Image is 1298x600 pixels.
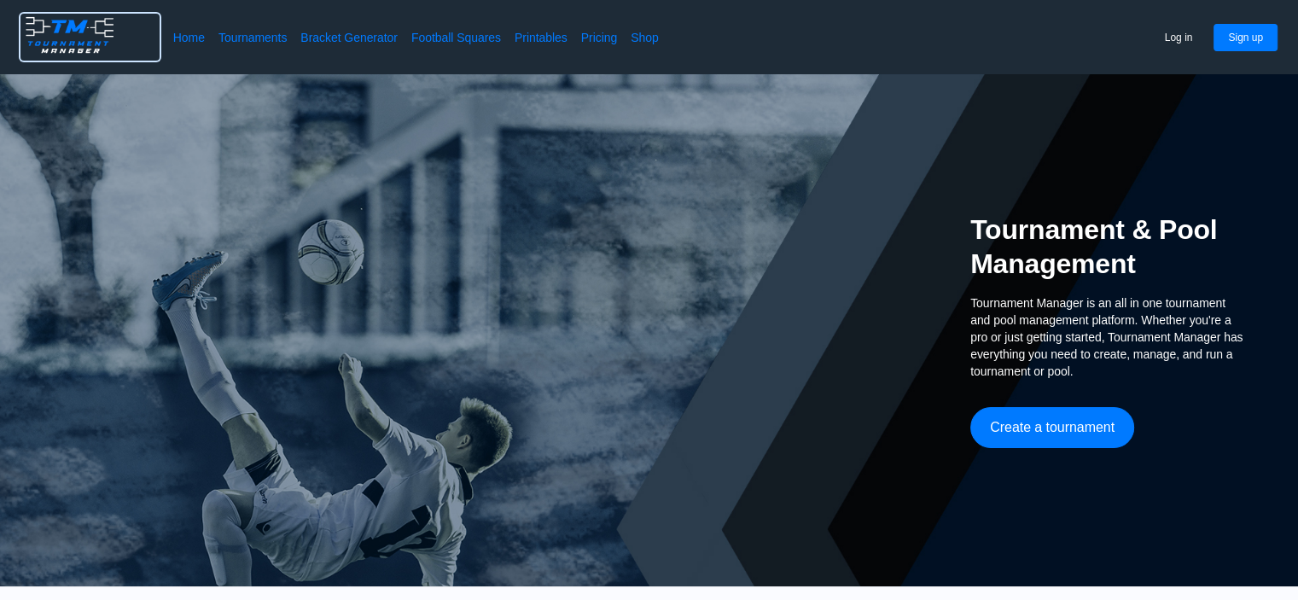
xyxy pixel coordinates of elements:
a: Football Squares [411,29,501,46]
button: Sign up [1214,24,1278,51]
a: Home [173,29,205,46]
img: logo.ffa97a18e3bf2c7d.png [20,14,119,56]
a: Bracket Generator [300,29,398,46]
span: Tournament Manager is an all in one tournament and pool management platform. Whether you're a pro... [970,294,1243,380]
button: Log in [1150,24,1208,51]
a: Pricing [581,29,617,46]
button: Create a tournament [970,407,1134,448]
a: Shop [631,29,659,46]
a: Printables [515,29,568,46]
a: Tournaments [218,29,287,46]
h2: Tournament & Pool Management [970,213,1243,281]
